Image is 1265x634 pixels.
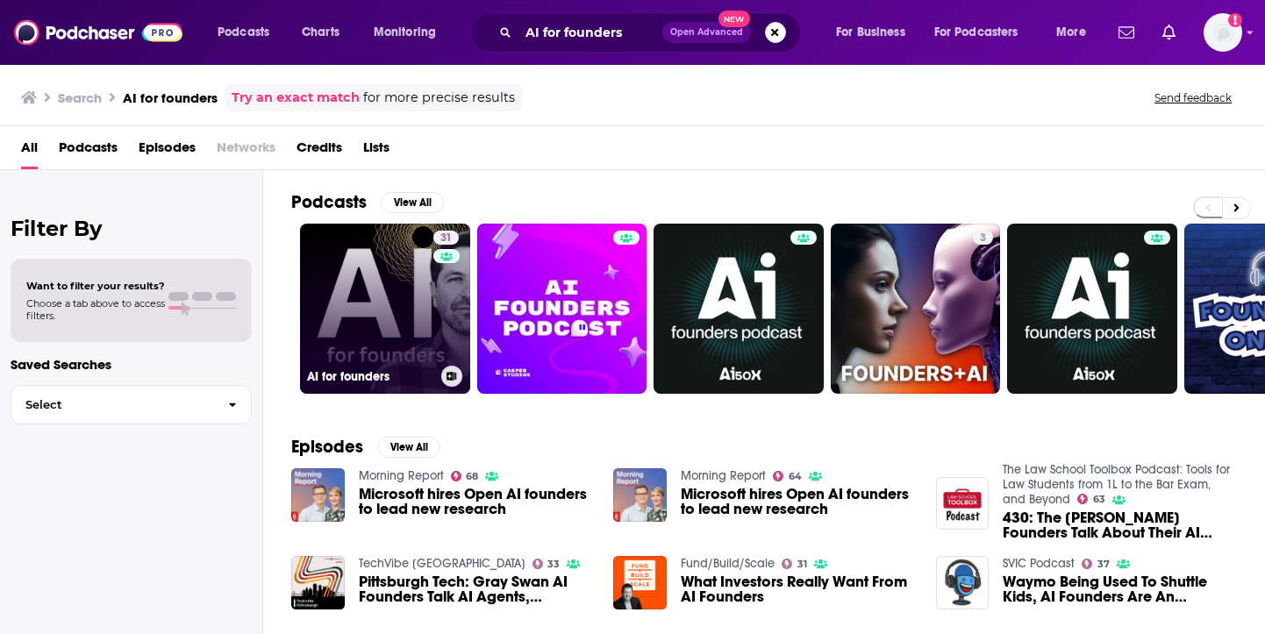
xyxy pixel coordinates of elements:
[973,231,993,245] a: 3
[936,556,990,609] img: Waymo Being Used To Shuttle Kids, AI Founders Are An Endangered Species, AI & Dementia
[26,280,165,292] span: Want to filter your results?
[11,399,214,410] span: Select
[291,468,345,522] img: Microsoft hires Open AI founders to lead new research
[836,20,905,45] span: For Business
[831,224,1001,394] a: 3
[466,473,478,481] span: 68
[290,18,350,46] a: Charts
[1097,560,1110,568] span: 37
[681,556,775,571] a: Fund/Build/Scale
[824,18,927,46] button: open menu
[662,22,751,43] button: Open AdvancedNew
[1204,13,1242,52] img: User Profile
[123,89,218,106] h3: AI for founders
[359,487,593,516] a: Microsoft hires Open AI founders to lead new research
[797,560,807,568] span: 31
[1228,13,1242,27] svg: Add a profile image
[1003,574,1237,604] a: Waymo Being Used To Shuttle Kids, AI Founders Are An Endangered Species, AI & Dementia
[487,12,818,53] div: Search podcasts, credits, & more...
[1093,495,1105,503] span: 63
[1003,556,1075,571] a: SVIC Podcast
[1003,510,1237,540] a: 430: The Paxton AI Founders Talk About Their AI Legal Assistant
[11,216,252,241] h2: Filter By
[934,20,1018,45] span: For Podcasters
[11,356,252,373] p: Saved Searches
[291,436,363,458] h2: Episodes
[14,16,182,49] img: Podchaser - Follow, Share and Rate Podcasts
[58,89,102,106] h3: Search
[291,191,367,213] h2: Podcasts
[773,471,802,481] a: 64
[291,191,444,213] a: PodcastsView All
[359,468,444,483] a: Morning Report
[613,468,667,522] img: Microsoft hires Open AI founders to lead new research
[936,477,990,531] img: 430: The Paxton AI Founders Talk About Their AI Legal Assistant
[361,18,459,46] button: open menu
[547,560,560,568] span: 33
[21,133,38,169] a: All
[363,133,390,169] a: Lists
[1149,90,1237,105] button: Send feedback
[377,437,440,458] button: View All
[782,559,807,569] a: 31
[139,133,196,169] a: Episodes
[1056,20,1086,45] span: More
[1082,559,1110,569] a: 37
[440,230,452,247] span: 31
[302,20,339,45] span: Charts
[1111,18,1141,47] a: Show notifications dropdown
[363,88,515,108] span: for more precise results
[980,230,986,247] span: 3
[681,487,915,516] a: Microsoft hires Open AI founders to lead new research
[681,468,766,483] a: Morning Report
[291,436,440,458] a: EpisodesView All
[217,133,275,169] span: Networks
[681,574,915,604] a: What Investors Really Want From AI Founders
[297,133,342,169] a: Credits
[205,18,292,46] button: open menu
[218,20,269,45] span: Podcasts
[291,556,345,609] img: Pittsburgh Tech: Gray Swan AI Founders Talk AI Agents, Workflows and Security
[1204,13,1242,52] span: Logged in as SolComms
[359,574,593,604] a: Pittsburgh Tech: Gray Swan AI Founders Talk AI Agents, Workflows and Security
[789,473,802,481] span: 64
[1155,18,1183,47] a: Show notifications dropdown
[433,231,459,245] a: 31
[613,556,667,609] img: What Investors Really Want From AI Founders
[1204,13,1242,52] button: Show profile menu
[300,224,470,394] a: 31AI for founders
[923,18,1044,46] button: open menu
[374,20,436,45] span: Monitoring
[518,18,662,46] input: Search podcasts, credits, & more...
[232,88,360,108] a: Try an exact match
[359,556,525,571] a: TechVibe Pittsburgh
[451,471,479,481] a: 68
[1077,494,1105,504] a: 63
[381,192,444,213] button: View All
[11,385,252,424] button: Select
[1003,510,1237,540] span: 430: The [PERSON_NAME] Founders Talk About Their AI Legal Assistant
[26,297,165,322] span: Choose a tab above to access filters.
[1044,18,1108,46] button: open menu
[59,133,118,169] a: Podcasts
[532,559,561,569] a: 33
[307,369,434,384] h3: AI for founders
[670,28,743,37] span: Open Advanced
